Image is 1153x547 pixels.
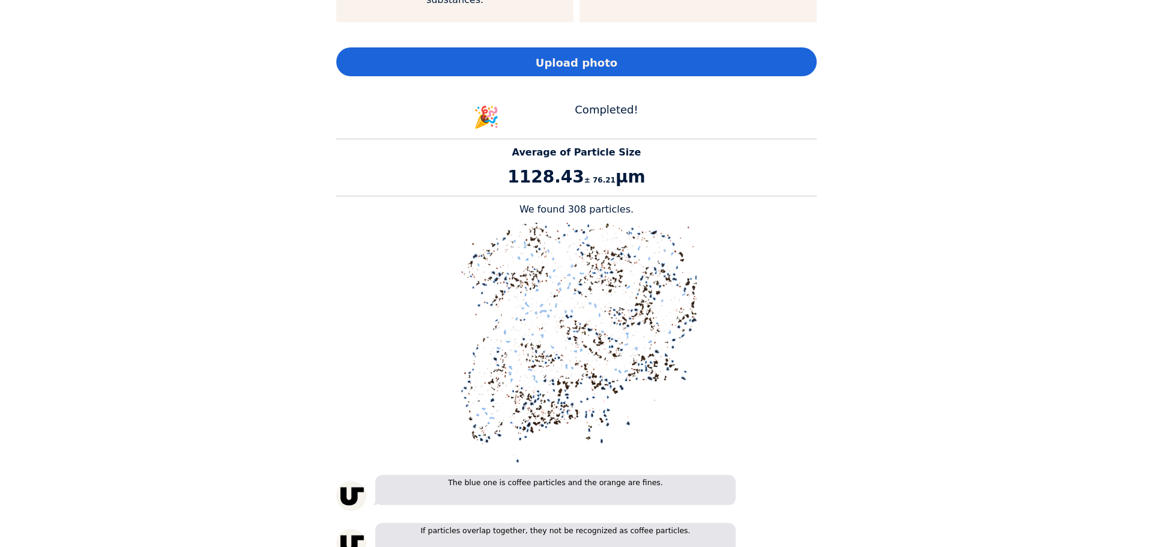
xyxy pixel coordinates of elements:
div: Completed! [516,101,697,133]
p: We found 308 particles. [336,202,817,217]
span: Upload photo [536,55,617,71]
p: Average of Particle Size [336,145,817,160]
p: 1128.43 μm [336,165,817,190]
span: ± 76.21 [584,176,616,184]
span: 🎉 [473,105,500,129]
p: The blue one is coffee particles and the orange are fines. [375,475,736,505]
img: unspecialty-logo [336,481,366,511]
img: alt [456,223,697,463]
